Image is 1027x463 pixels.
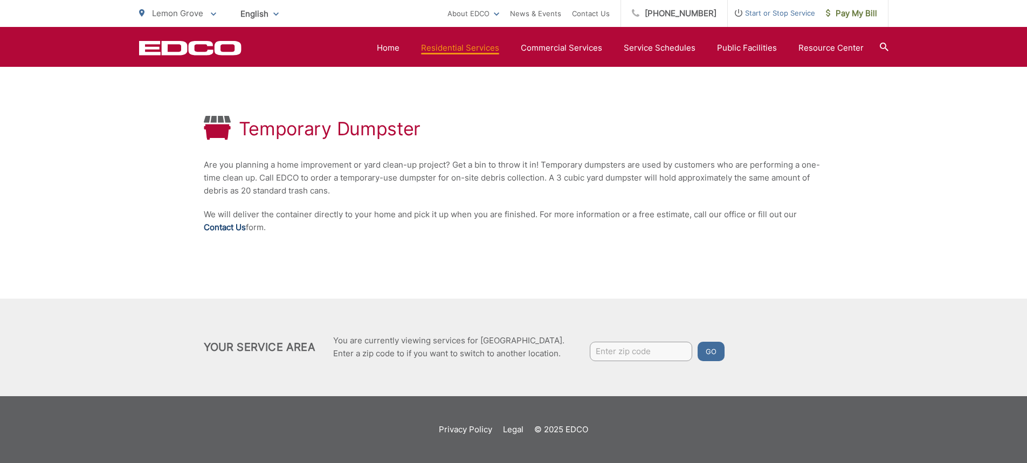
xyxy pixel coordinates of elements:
a: Commercial Services [521,42,602,54]
a: Contact Us [572,7,610,20]
p: Are you planning a home improvement or yard clean-up project? Get a bin to throw it in! Temporary... [204,158,824,197]
input: Enter zip code [590,342,692,361]
a: Home [377,42,399,54]
a: Service Schedules [624,42,695,54]
span: Lemon Grove [152,8,203,18]
h1: Temporary Dumpster [239,118,421,140]
span: Pay My Bill [826,7,877,20]
span: English [232,4,287,23]
a: EDCD logo. Return to the homepage. [139,40,242,56]
button: Go [698,342,725,361]
p: We will deliver the container directly to your home and pick it up when you are finished. For mor... [204,208,824,234]
h2: Your Service Area [204,341,315,354]
a: Residential Services [421,42,499,54]
a: Privacy Policy [439,423,492,436]
p: You are currently viewing services for [GEOGRAPHIC_DATA]. Enter a zip code to if you want to swit... [333,334,564,360]
a: Legal [503,423,523,436]
a: Public Facilities [717,42,777,54]
a: Contact Us [204,221,246,234]
a: Resource Center [798,42,864,54]
a: About EDCO [447,7,499,20]
a: News & Events [510,7,561,20]
p: © 2025 EDCO [534,423,588,436]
